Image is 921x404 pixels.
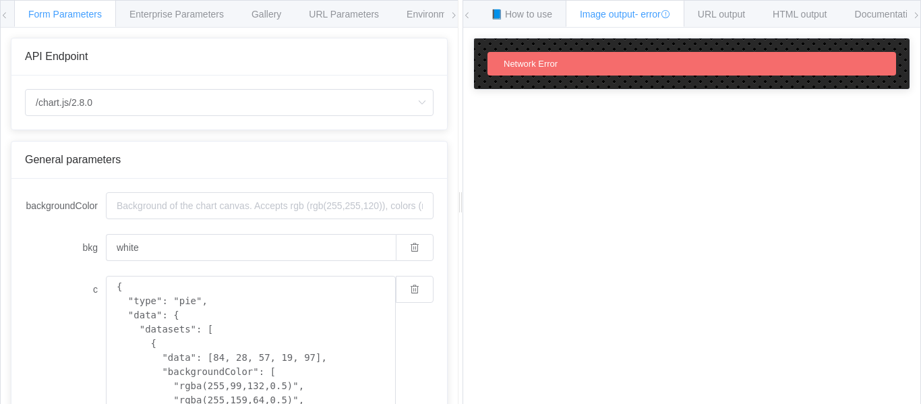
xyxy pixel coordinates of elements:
span: URL Parameters [309,9,379,20]
span: Enterprise Parameters [129,9,224,20]
input: Background of the chart canvas. Accepts rgb (rgb(255,255,120)), colors (red), and url-encoded hex... [106,192,434,219]
span: Image output [580,9,670,20]
span: - error [635,9,670,20]
span: HTML output [773,9,827,20]
span: Environments [407,9,465,20]
input: Background of the chart canvas. Accepts rgb (rgb(255,255,120)), colors (red), and url-encoded hex... [106,234,396,261]
span: Form Parameters [28,9,102,20]
span: Documentation [855,9,918,20]
input: Select [25,89,434,116]
span: URL output [698,9,745,20]
label: c [25,276,106,303]
span: 📘 How to use [491,9,552,20]
label: backgroundColor [25,192,106,219]
label: bkg [25,234,106,261]
span: Gallery [251,9,281,20]
span: Network Error [504,59,558,69]
span: General parameters [25,154,121,165]
span: API Endpoint [25,51,88,62]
